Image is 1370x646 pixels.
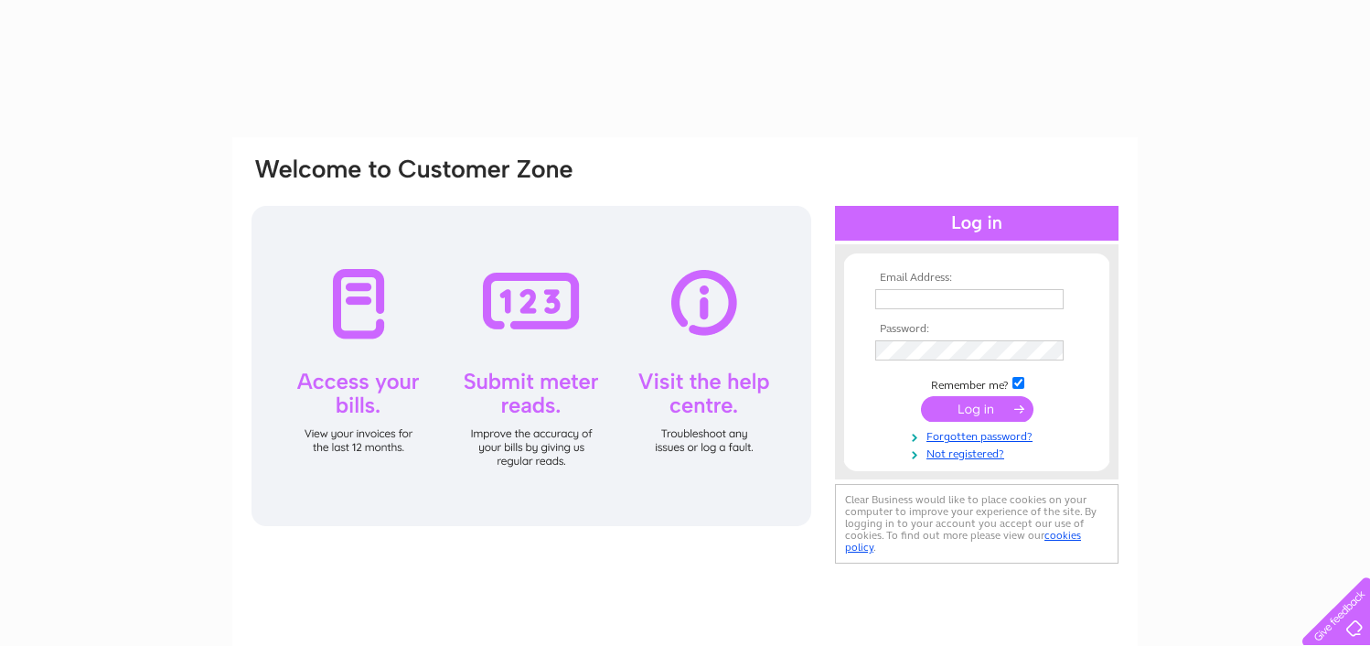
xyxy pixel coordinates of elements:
a: Not registered? [875,444,1083,461]
a: cookies policy [845,529,1081,554]
td: Remember me? [871,374,1083,393]
a: Forgotten password? [875,426,1083,444]
th: Password: [871,323,1083,336]
input: Submit [921,396,1033,422]
div: Clear Business would like to place cookies on your computer to improve your experience of the sit... [835,484,1118,564]
th: Email Address: [871,272,1083,285]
